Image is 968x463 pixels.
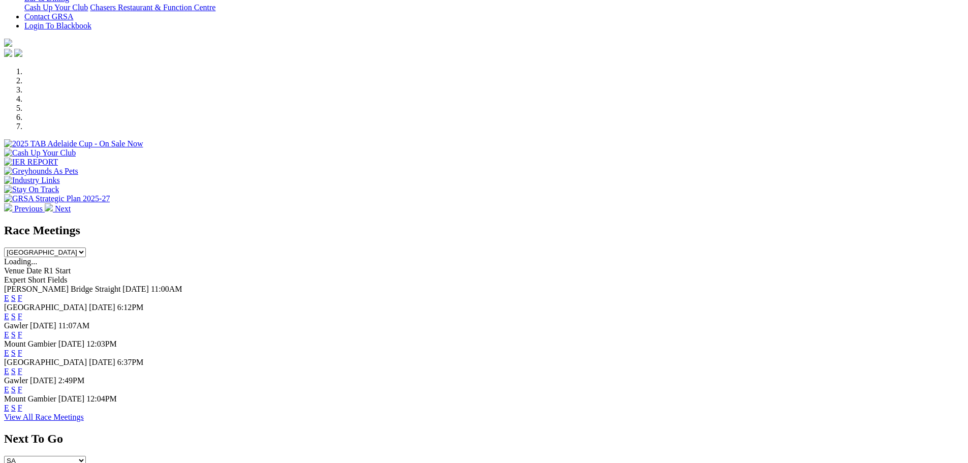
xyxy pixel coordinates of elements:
img: Stay On Track [4,185,59,194]
a: S [11,367,16,376]
img: 2025 TAB Adelaide Cup - On Sale Now [4,139,143,148]
a: Cash Up Your Club [24,3,88,12]
span: Previous [14,204,43,213]
h2: Next To Go [4,432,964,446]
span: Expert [4,275,26,284]
a: S [11,404,16,412]
a: View All Race Meetings [4,413,84,421]
span: 6:12PM [117,303,144,312]
span: [DATE] [58,394,85,403]
span: [DATE] [58,339,85,348]
span: [DATE] [122,285,149,293]
a: E [4,367,9,376]
span: Fields [47,275,67,284]
span: [GEOGRAPHIC_DATA] [4,303,87,312]
span: Gawler [4,376,28,385]
span: R1 Start [44,266,71,275]
a: F [18,404,22,412]
span: [PERSON_NAME] Bridge Straight [4,285,120,293]
span: 2:49PM [58,376,85,385]
span: Gawler [4,321,28,330]
img: twitter.svg [14,49,22,57]
span: 6:37PM [117,358,144,366]
span: [DATE] [89,358,115,366]
a: Previous [4,204,45,213]
a: S [11,330,16,339]
a: Login To Blackbook [24,21,91,30]
img: Cash Up Your Club [4,148,76,158]
span: Loading... [4,257,37,266]
a: F [18,349,22,357]
a: S [11,312,16,321]
img: IER REPORT [4,158,58,167]
span: Next [55,204,71,213]
span: 11:07AM [58,321,90,330]
a: Next [45,204,71,213]
span: Date [26,266,42,275]
a: F [18,385,22,394]
img: chevron-left-pager-white.svg [4,203,12,211]
span: [DATE] [89,303,115,312]
div: Bar & Dining [24,3,964,12]
a: F [18,312,22,321]
a: E [4,349,9,357]
span: Mount Gambier [4,339,56,348]
a: E [4,385,9,394]
span: Short [28,275,46,284]
img: Industry Links [4,176,60,185]
img: chevron-right-pager-white.svg [45,203,53,211]
a: F [18,367,22,376]
a: Contact GRSA [24,12,73,21]
a: F [18,330,22,339]
span: 12:03PM [86,339,117,348]
img: Greyhounds As Pets [4,167,78,176]
a: E [4,330,9,339]
a: E [4,294,9,302]
img: GRSA Strategic Plan 2025-27 [4,194,110,203]
a: E [4,404,9,412]
span: 11:00AM [151,285,182,293]
span: [DATE] [30,376,56,385]
a: S [11,385,16,394]
img: logo-grsa-white.png [4,39,12,47]
img: facebook.svg [4,49,12,57]
span: Mount Gambier [4,394,56,403]
a: S [11,349,16,357]
span: Venue [4,266,24,275]
span: [GEOGRAPHIC_DATA] [4,358,87,366]
a: Chasers Restaurant & Function Centre [90,3,215,12]
span: [DATE] [30,321,56,330]
h2: Race Meetings [4,224,964,237]
a: S [11,294,16,302]
a: F [18,294,22,302]
a: E [4,312,9,321]
span: 12:04PM [86,394,117,403]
